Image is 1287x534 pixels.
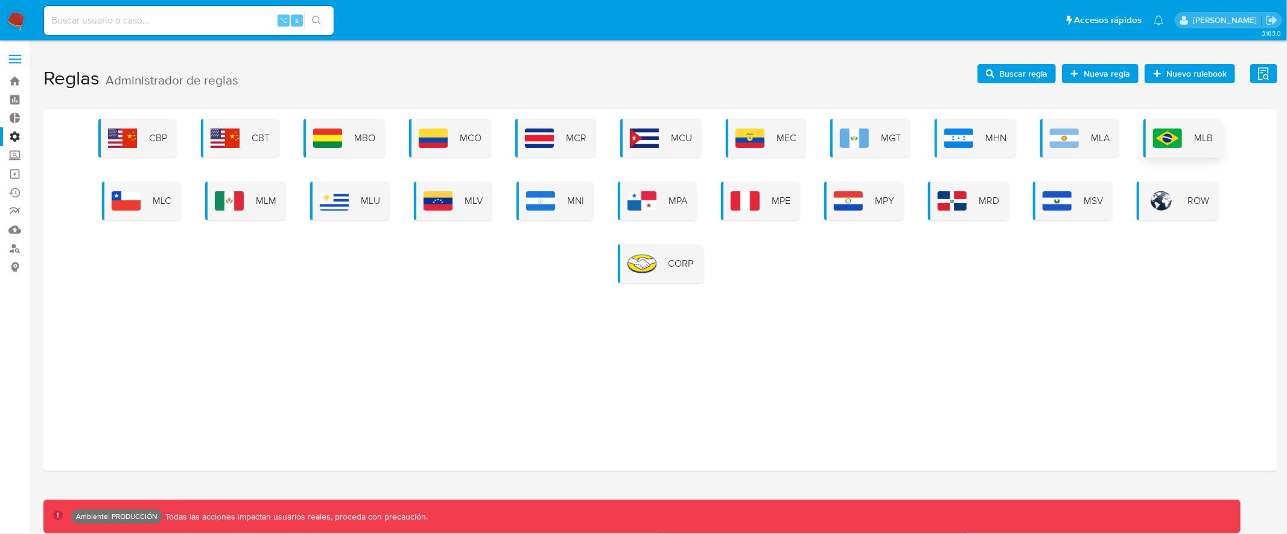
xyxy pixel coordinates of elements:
a: Salir [1265,14,1278,27]
p: diego.assum@mercadolibre.com [1193,14,1261,26]
p: Todas las acciones impactan usuarios reales, proceda con precaución. [162,511,428,523]
button: search-icon [304,12,329,29]
span: ⌥ [279,14,288,26]
p: Ambiente: PRODUCCIÓN [76,514,157,519]
a: Notificaciones [1154,15,1164,25]
span: Accesos rápidos [1074,14,1142,27]
input: Buscar usuario o caso... [44,13,334,28]
span: s [295,14,299,26]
